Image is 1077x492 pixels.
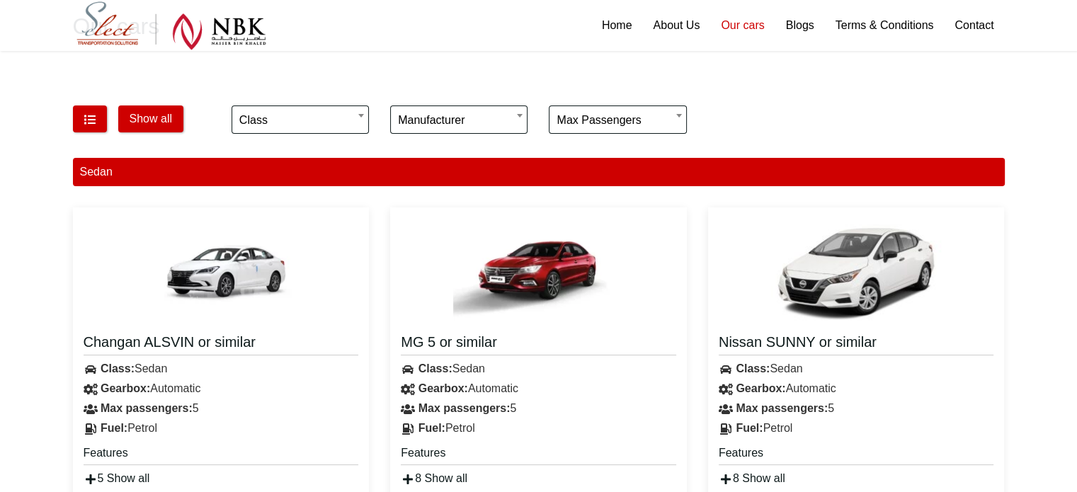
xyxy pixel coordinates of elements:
div: 5 [390,399,687,418]
strong: Class: [418,362,452,374]
h5: Features [719,445,994,465]
a: Nissan SUNNY or similar [719,333,994,355]
div: Sedan [73,158,1005,186]
strong: Fuel: [736,422,763,434]
span: Manufacturer [398,106,520,135]
div: Sedan [390,359,687,379]
a: 5 Show all [84,472,150,484]
span: Max passengers [549,105,686,134]
img: Nissan SUNNY or similar [771,218,941,324]
div: Automatic [73,379,370,399]
div: Petrol [73,418,370,438]
strong: Max passengers: [101,402,193,414]
h5: Features [84,445,359,465]
a: 8 Show all [401,472,467,484]
h5: Features [401,445,676,465]
strong: Class: [101,362,135,374]
a: MG 5 or similar [401,333,676,355]
div: Automatic [708,379,1005,399]
strong: Gearbox: [418,382,468,394]
div: Sedan [708,359,1005,379]
div: Sedan [73,359,370,379]
img: Changan ALSVIN or similar [136,218,306,324]
strong: Gearbox: [736,382,785,394]
strong: Gearbox: [101,382,150,394]
div: 5 [73,399,370,418]
div: Petrol [390,418,687,438]
span: Max passengers [557,106,678,135]
span: Manufacturer [390,105,528,134]
strong: Max passengers: [418,402,511,414]
span: Class [232,105,369,134]
strong: Class: [736,362,770,374]
strong: Max passengers: [736,402,828,414]
a: Changan ALSVIN or similar [84,333,359,355]
div: 5 [708,399,1005,418]
button: Show all [118,105,183,132]
img: MG 5 or similar [453,218,623,324]
span: Class [239,106,361,135]
img: Select Rent a Car [76,1,266,50]
a: 8 Show all [719,472,785,484]
div: Petrol [708,418,1005,438]
strong: Fuel: [418,422,445,434]
strong: Fuel: [101,422,127,434]
div: Automatic [390,379,687,399]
